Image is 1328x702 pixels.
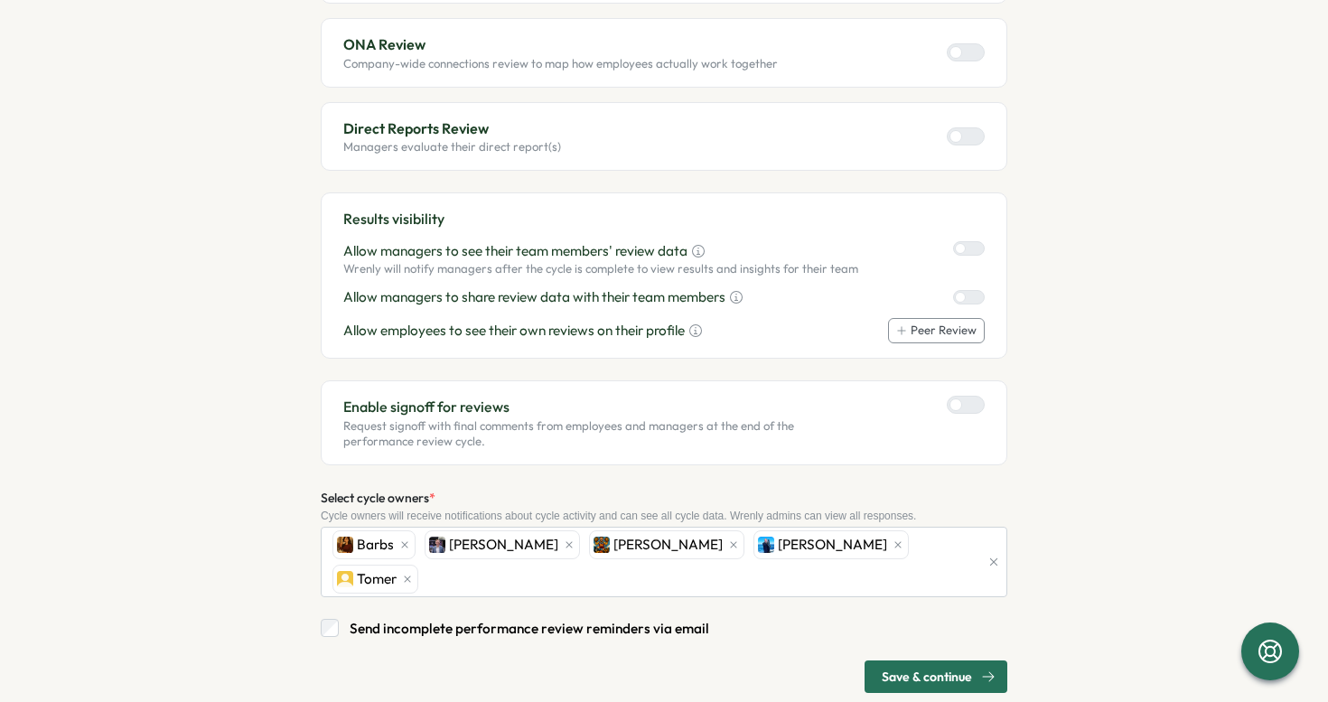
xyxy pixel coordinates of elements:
label: Select cycle owners [321,489,435,509]
p: Send incomplete performance review reminders via email [350,619,709,639]
span: [PERSON_NAME] [778,535,887,555]
button: Peer Review [888,318,985,343]
p: Company-wide connections review to map how employees actually work together [343,56,778,72]
p: Allow managers to see their team members' review data [343,241,687,261]
img: Tomer [337,571,353,587]
div: Cycle owners will receive notifications about cycle activity and can see all cycle data. Wrenly a... [321,510,1007,522]
span: Barbs [357,535,394,555]
img: Peter Photinos [594,537,610,553]
span: [PERSON_NAME] [613,535,723,555]
p: Allow employees to see their own reviews on their profile [343,321,685,341]
p: Direct Reports Review [343,117,561,140]
p: Managers evaluate their direct report(s) [343,139,561,155]
button: Save & continue [865,660,1007,693]
img: Barbs [337,537,353,553]
img: Henry Innis [758,537,774,553]
p: Request signoff with final comments from employees and managers at the end of the performance rev... [343,418,806,450]
img: Shane Treeves [429,537,445,553]
p: Results visibility [343,208,985,230]
span: [PERSON_NAME] [449,535,558,555]
p: Enable signoff for reviews [343,396,806,418]
p: Wrenly will notify managers after the cycle is complete to view results and insights for their team [343,261,858,277]
span: Save & continue [882,661,972,692]
span: Tomer [357,569,397,589]
p: ONA Review [343,33,778,56]
p: Allow managers to share review data with their team members [343,287,725,307]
